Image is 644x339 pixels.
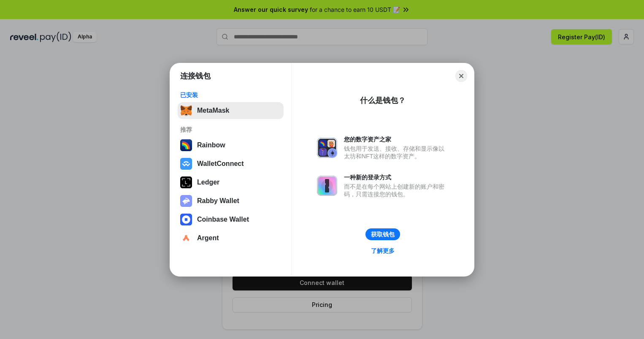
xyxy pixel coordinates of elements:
img: svg+xml,%3Csvg%20fill%3D%22none%22%20height%3D%2233%22%20viewBox%3D%220%200%2035%2033%22%20width%... [180,105,192,117]
div: WalletConnect [197,160,244,168]
button: Ledger [178,174,284,191]
div: 钱包用于发送、接收、存储和显示像以太坊和NFT这样的数字资产。 [344,145,449,160]
div: 获取钱包 [371,231,395,238]
div: 了解更多 [371,247,395,255]
img: svg+xml,%3Csvg%20xmlns%3D%22http%3A%2F%2Fwww.w3.org%2F2000%2Fsvg%22%20width%3D%2228%22%20height%3... [180,176,192,188]
img: svg+xml,%3Csvg%20xmlns%3D%22http%3A%2F%2Fwww.w3.org%2F2000%2Fsvg%22%20fill%3D%22none%22%20viewBox... [317,138,337,158]
div: Rabby Wallet [197,197,239,205]
div: Coinbase Wallet [197,216,249,223]
div: Rainbow [197,141,225,149]
button: MetaMask [178,102,284,119]
img: svg+xml,%3Csvg%20width%3D%2228%22%20height%3D%2228%22%20viewBox%3D%220%200%2028%2028%22%20fill%3D... [180,232,192,244]
button: Rabby Wallet [178,193,284,209]
button: Coinbase Wallet [178,211,284,228]
img: svg+xml,%3Csvg%20width%3D%22120%22%20height%3D%22120%22%20viewBox%3D%220%200%20120%20120%22%20fil... [180,139,192,151]
img: svg+xml,%3Csvg%20width%3D%2228%22%20height%3D%2228%22%20viewBox%3D%220%200%2028%2028%22%20fill%3D... [180,214,192,225]
h1: 连接钱包 [180,71,211,81]
button: WalletConnect [178,155,284,172]
div: 推荐 [180,126,281,133]
div: 已安装 [180,91,281,99]
div: Ledger [197,179,219,186]
div: Argent [197,234,219,242]
div: 什么是钱包？ [360,95,406,106]
img: svg+xml,%3Csvg%20xmlns%3D%22http%3A%2F%2Fwww.w3.org%2F2000%2Fsvg%22%20fill%3D%22none%22%20viewBox... [317,176,337,196]
button: Close [455,70,467,82]
div: 您的数字资产之家 [344,136,449,143]
a: 了解更多 [366,245,400,256]
div: MetaMask [197,107,229,114]
button: Argent [178,230,284,247]
img: svg+xml,%3Csvg%20xmlns%3D%22http%3A%2F%2Fwww.w3.org%2F2000%2Fsvg%22%20fill%3D%22none%22%20viewBox... [180,195,192,207]
button: Rainbow [178,137,284,154]
button: 获取钱包 [365,228,400,240]
img: svg+xml,%3Csvg%20width%3D%2228%22%20height%3D%2228%22%20viewBox%3D%220%200%2028%2028%22%20fill%3D... [180,158,192,170]
div: 而不是在每个网站上创建新的账户和密码，只需连接您的钱包。 [344,183,449,198]
div: 一种新的登录方式 [344,174,449,181]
